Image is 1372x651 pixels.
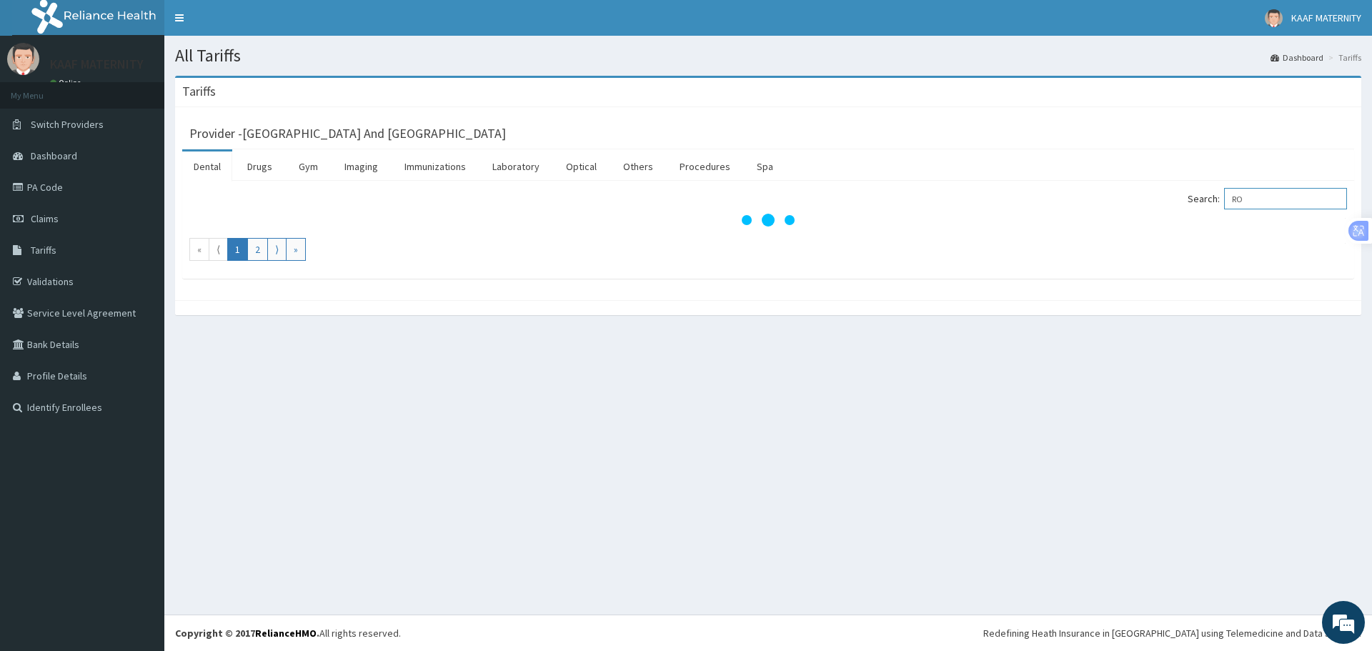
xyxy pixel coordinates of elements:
span: KAAF MATERNITY [1291,11,1361,24]
a: Go to last page [286,238,306,261]
input: Search: [1224,188,1347,209]
a: Drugs [236,151,284,182]
a: Others [612,151,665,182]
a: Laboratory [481,151,551,182]
footer: All rights reserved. [164,615,1372,651]
a: Go to next page [267,238,287,261]
h3: Tariffs [182,85,216,98]
p: KAAF MATERNITY [50,58,144,71]
a: Dashboard [1271,51,1323,64]
a: Go to page number 1 [227,238,248,261]
svg: audio-loading [740,192,797,249]
a: Procedures [668,151,742,182]
a: Go to first page [189,238,209,261]
div: Redefining Heath Insurance in [GEOGRAPHIC_DATA] using Telemedicine and Data Science! [983,626,1361,640]
a: Spa [745,151,785,182]
img: User Image [7,43,39,75]
a: Go to page number 2 [247,238,268,261]
span: Switch Providers [31,118,104,131]
span: Claims [31,212,59,225]
a: Online [50,78,84,88]
label: Search: [1188,188,1347,209]
h3: Provider - [GEOGRAPHIC_DATA] And [GEOGRAPHIC_DATA] [189,127,506,140]
a: Dental [182,151,232,182]
a: Immunizations [393,151,477,182]
a: Imaging [333,151,389,182]
span: Dashboard [31,149,77,162]
a: Go to previous page [209,238,228,261]
a: Optical [555,151,608,182]
img: User Image [1265,9,1283,27]
a: Gym [287,151,329,182]
strong: Copyright © 2017 . [175,627,319,640]
a: RelianceHMO [255,627,317,640]
span: Tariffs [31,244,56,257]
h1: All Tariffs [175,46,1361,65]
li: Tariffs [1325,51,1361,64]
